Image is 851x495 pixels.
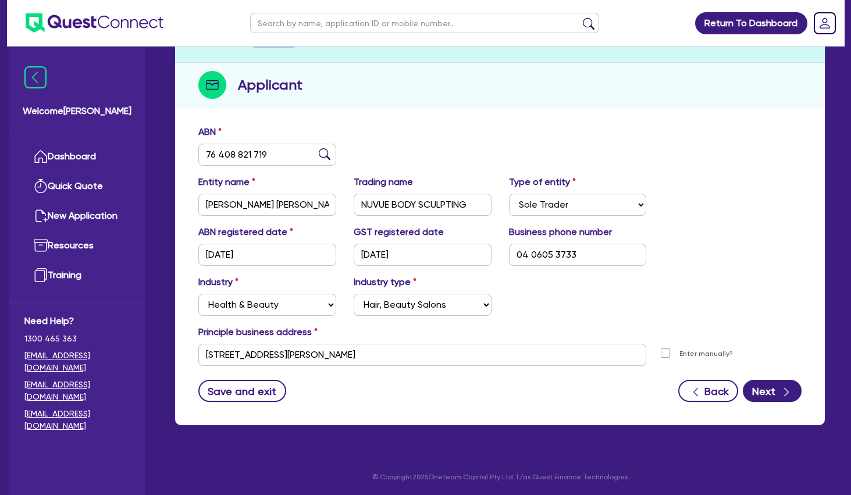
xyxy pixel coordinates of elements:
label: Industry [198,275,238,289]
h2: Applicant [238,74,302,95]
label: Industry type [354,275,416,289]
label: Enter manually? [679,348,733,359]
img: training [34,268,48,282]
a: Training [24,261,130,290]
label: GST registered date [354,225,444,239]
a: Quick Quote [24,172,130,201]
img: abn-lookup icon [319,148,330,160]
input: DD / MM / YYYY [198,244,336,266]
a: Dropdown toggle [810,8,840,38]
a: [EMAIL_ADDRESS][DOMAIN_NAME] [24,408,130,432]
a: New Application [24,201,130,231]
input: Search by name, application ID or mobile number... [250,13,599,33]
label: ABN registered date [198,225,293,239]
span: Need Help? [24,314,130,328]
button: Save and exit [198,380,286,402]
span: 1300 465 363 [24,333,130,345]
img: quick-quote [34,179,48,193]
label: Trading name [354,175,413,189]
label: Entity name [198,175,255,189]
span: Welcome [PERSON_NAME] [23,104,131,118]
a: [EMAIL_ADDRESS][DOMAIN_NAME] [24,350,130,374]
button: Back [678,380,738,402]
button: Next [743,380,802,402]
img: resources [34,238,48,252]
label: ABN [198,125,222,139]
input: DD / MM / YYYY [354,244,492,266]
img: quest-connect-logo-blue [26,13,163,33]
a: Dashboard [24,142,130,172]
a: Resources [24,231,130,261]
a: [EMAIL_ADDRESS][DOMAIN_NAME] [24,379,130,403]
img: icon-menu-close [24,66,47,88]
img: new-application [34,209,48,223]
label: Principle business address [198,325,318,339]
label: Business phone number [509,225,612,239]
img: step-icon [198,71,226,99]
label: Type of entity [509,175,576,189]
a: Return To Dashboard [695,12,807,34]
p: © Copyright 2025 Oneteam Capital Pty Ltd T/as Quest Finance Technologies [167,472,833,482]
